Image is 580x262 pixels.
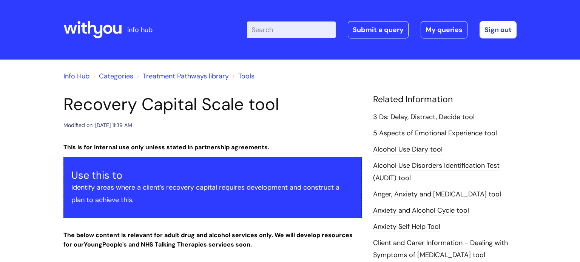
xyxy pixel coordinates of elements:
a: Treatment Pathways library [143,72,229,81]
h4: Related Information [373,94,517,105]
strong: This is for internal use only unless stated in partnership agreements. [63,143,269,151]
a: Anxiety Self Help Tool [373,222,440,232]
h3: Use this to [71,169,354,181]
strong: Young [84,241,128,248]
p: info hub [127,24,153,36]
li: Solution home [91,70,133,82]
li: Treatment Pathways library [135,70,229,82]
a: Tools [238,72,255,81]
div: | - [247,21,517,38]
a: My queries [421,21,467,38]
a: Anger, Anxiety and [MEDICAL_DATA] tool [373,190,501,199]
p: Identify areas where a client’s recovery capital requires development and construct a plan to ach... [71,181,354,206]
li: Tools [231,70,255,82]
div: Modified on: [DATE] 11:39 AM [63,121,132,130]
strong: People's [102,241,127,248]
a: 3 Ds: Delay, Distract, Decide tool [373,112,475,122]
a: Sign out [480,21,517,38]
strong: The below content is relevant for adult drug and alcohol services only. We will develop resources... [63,231,353,248]
a: Categories [99,72,133,81]
a: Client and Carer Information - Dealing with Symptoms of [MEDICAL_DATA] tool [373,238,508,260]
a: Anxiety and Alcohol Cycle tool [373,206,469,216]
a: Alcohol Use Diary tool [373,145,443,155]
h1: Recovery Capital Scale tool [63,94,362,115]
input: Search [247,21,336,38]
a: Alcohol Use Disorders Identification Test (AUDIT) tool [373,161,500,183]
a: Info Hub [63,72,89,81]
a: Submit a query [348,21,409,38]
a: 5 Aspects of Emotional Experience tool [373,129,497,138]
